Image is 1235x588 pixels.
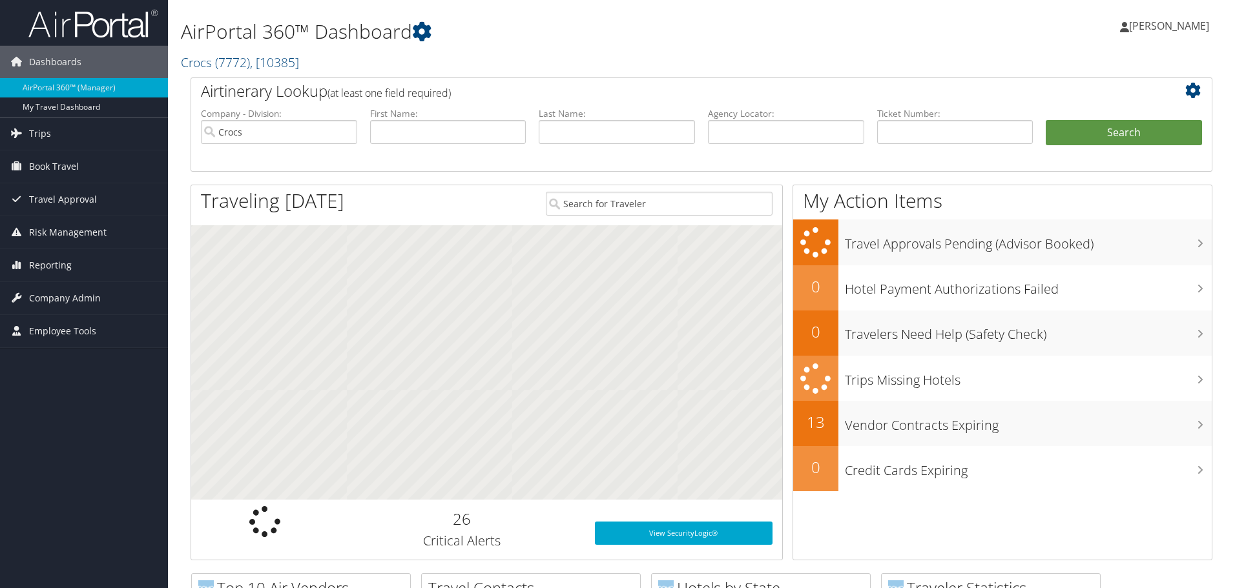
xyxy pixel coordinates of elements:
h3: Travelers Need Help (Safety Check) [845,319,1212,343]
a: 0Credit Cards Expiring [793,446,1212,491]
a: Crocs [181,54,299,71]
button: Search [1046,120,1202,146]
a: Trips Missing Hotels [793,356,1212,401]
label: Ticket Number: [877,107,1033,120]
span: Dashboards [29,46,81,78]
h2: Airtinerary Lookup [201,80,1117,102]
h2: 0 [793,321,838,343]
label: Company - Division: [201,107,357,120]
img: airportal-logo.png [28,8,158,39]
a: [PERSON_NAME] [1120,6,1222,45]
h1: My Action Items [793,187,1212,214]
h2: 0 [793,276,838,298]
a: 0Travelers Need Help (Safety Check) [793,310,1212,356]
span: (at least one field required) [327,86,451,100]
span: [PERSON_NAME] [1129,19,1209,33]
span: ( 7772 ) [215,54,250,71]
h3: Hotel Payment Authorizations Failed [845,274,1212,298]
h2: 13 [793,411,838,433]
h3: Travel Approvals Pending (Advisor Booked) [845,228,1212,253]
h2: 0 [793,456,838,478]
label: First Name: [370,107,526,120]
span: Company Admin [29,282,101,314]
h3: Credit Cards Expiring [845,455,1212,480]
h1: Traveling [DATE] [201,187,344,214]
label: Last Name: [539,107,695,120]
span: Travel Approval [29,183,97,216]
span: Employee Tools [29,315,96,347]
span: Book Travel [29,150,79,183]
a: Travel Approvals Pending (Advisor Booked) [793,219,1212,265]
h3: Vendor Contracts Expiring [845,410,1212,434]
h2: 26 [349,508,576,530]
h1: AirPortal 360™ Dashboard [181,18,875,45]
input: Search for Traveler [546,192,773,216]
label: Agency Locator: [708,107,864,120]
span: Trips [29,117,51,150]
span: Risk Management [29,216,107,248]
span: Reporting [29,249,72,281]
a: 13Vendor Contracts Expiring [793,401,1212,446]
h3: Critical Alerts [349,532,576,550]
a: View SecurityLogic® [595,522,773,545]
a: 0Hotel Payment Authorizations Failed [793,265,1212,310]
h3: Trips Missing Hotels [845,365,1212,389]
span: , [ 10385 ] [250,54,299,71]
